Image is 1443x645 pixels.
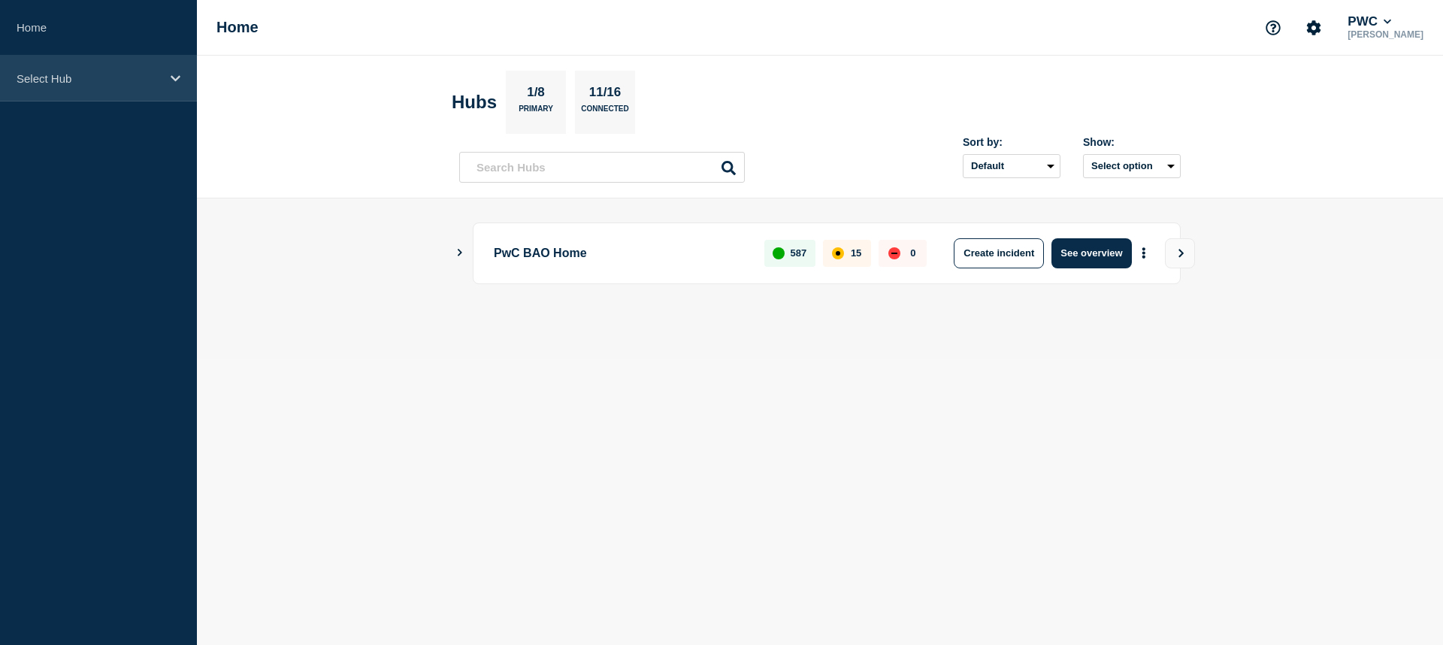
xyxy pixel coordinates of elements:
[17,72,161,85] p: Select Hub
[1345,29,1426,40] p: [PERSON_NAME]
[1083,136,1181,148] div: Show:
[910,247,915,259] p: 0
[1345,14,1394,29] button: PWC
[773,247,785,259] div: up
[1083,154,1181,178] button: Select option
[851,247,861,259] p: 15
[456,247,464,259] button: Show Connected Hubs
[452,92,497,113] h2: Hubs
[1298,12,1330,44] button: Account settings
[1165,238,1195,268] button: View
[459,152,745,183] input: Search Hubs
[581,104,628,120] p: Connected
[791,247,807,259] p: 587
[1051,238,1131,268] button: See overview
[954,238,1044,268] button: Create incident
[519,104,553,120] p: Primary
[888,247,900,259] div: down
[963,136,1060,148] div: Sort by:
[832,247,844,259] div: affected
[963,154,1060,178] select: Sort by
[216,19,259,36] h1: Home
[1134,239,1154,267] button: More actions
[1257,12,1289,44] button: Support
[583,85,627,104] p: 11/16
[522,85,551,104] p: 1/8
[494,238,747,268] p: PwC BAO Home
